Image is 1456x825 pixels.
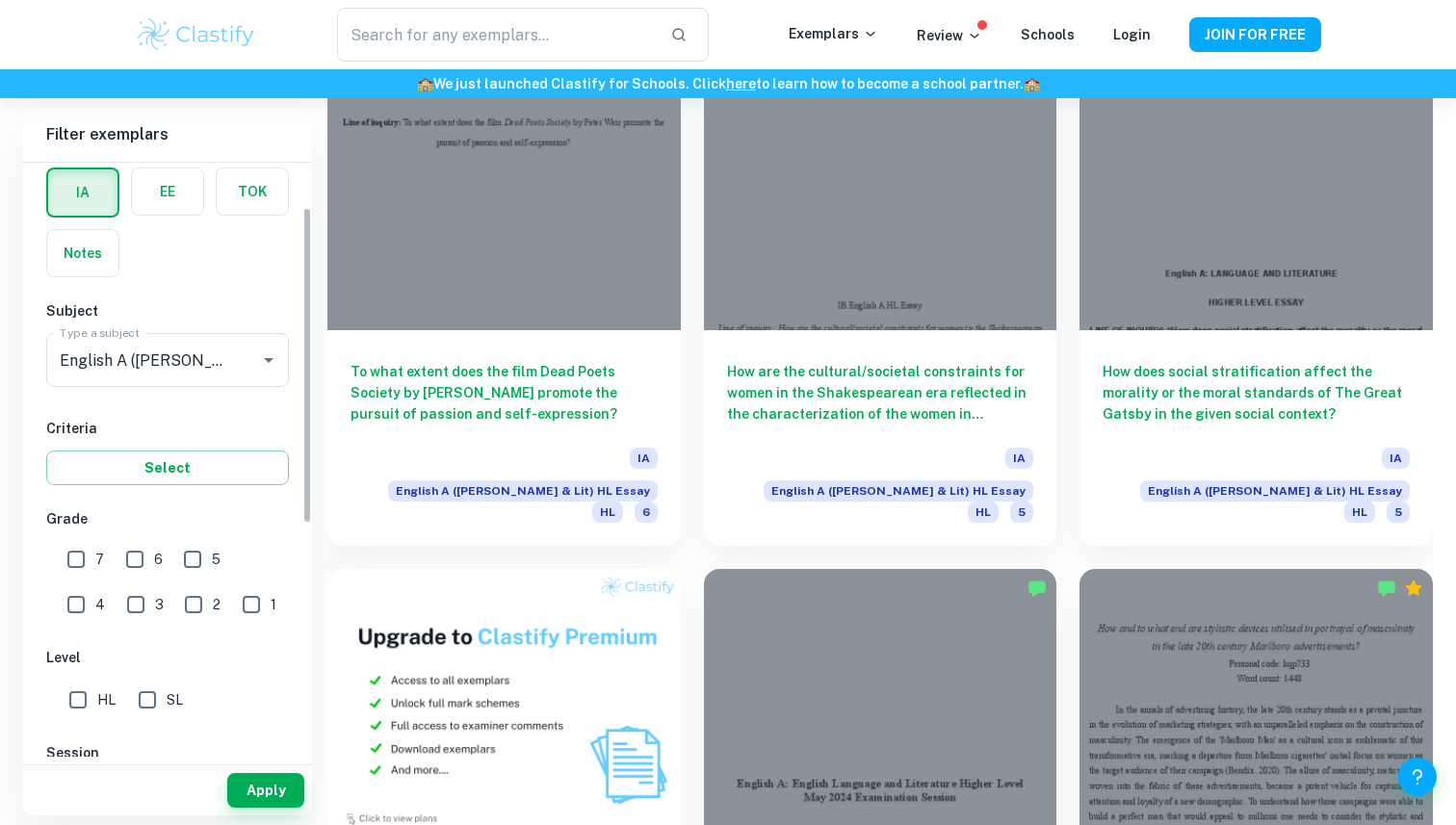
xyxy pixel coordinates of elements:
[60,324,140,341] label: Type a subject
[46,647,289,668] h6: Level
[48,169,117,216] button: IA
[704,65,1057,546] a: How are the cultural/societal constraints for women in the Shakespearean era reflected in the cha...
[417,76,433,91] span: 🏫
[46,742,289,763] h6: Session
[764,480,1033,502] span: English A ([PERSON_NAME] & Lit) HL Essay
[1113,27,1151,42] a: Login
[1140,480,1410,502] span: English A ([PERSON_NAME] & Lit) HL Essay
[97,689,116,710] span: HL
[46,300,289,322] h6: Subject
[592,502,623,523] span: HL
[167,689,183,710] span: SL
[155,594,164,615] span: 3
[46,508,289,529] h6: Grade
[46,451,289,485] button: Select
[1010,502,1033,523] span: 5
[23,108,312,162] h6: Filter exemplars
[132,168,203,215] button: EE
[727,361,1034,425] h6: How are the cultural/societal constraints for women in the Shakespearean era reflected in the cha...
[726,76,756,91] a: here
[789,23,878,44] p: Exemplars
[1344,502,1375,523] span: HL
[255,347,282,374] button: Open
[351,361,658,425] h6: To what extent does the film Dead Poets Society by [PERSON_NAME] promote the pursuit of passion a...
[95,549,104,570] span: 7
[212,549,221,570] span: 5
[154,549,163,570] span: 6
[1387,502,1410,523] span: 5
[271,594,276,615] span: 1
[1005,448,1033,469] span: IA
[47,230,118,276] button: Notes
[135,15,257,54] img: Clastify logo
[217,168,288,215] button: TOK
[1404,579,1423,598] div: Premium
[95,594,105,615] span: 4
[327,65,681,546] a: To what extent does the film Dead Poets Society by [PERSON_NAME] promote the pursuit of passion a...
[1103,361,1410,425] h6: How does social stratification affect the morality or the moral standards of The Great Gatsby in ...
[4,73,1452,94] h6: We just launched Clastify for Schools. Click to learn how to become a school partner.
[388,480,658,502] span: English A ([PERSON_NAME] & Lit) HL Essay
[917,25,982,46] p: Review
[1398,758,1437,796] button: Help and Feedback
[1382,448,1410,469] span: IA
[1021,27,1075,42] a: Schools
[1027,579,1047,598] img: Marked
[227,773,304,808] button: Apply
[968,502,999,523] span: HL
[1189,17,1321,52] button: JOIN FOR FREE
[630,448,658,469] span: IA
[213,594,221,615] span: 2
[337,8,655,62] input: Search for any exemplars...
[1079,65,1433,546] a: How does social stratification affect the morality or the moral standards of The Great Gatsby in ...
[635,502,658,523] span: 6
[1024,76,1040,91] span: 🏫
[46,418,289,439] h6: Criteria
[1377,579,1396,598] img: Marked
